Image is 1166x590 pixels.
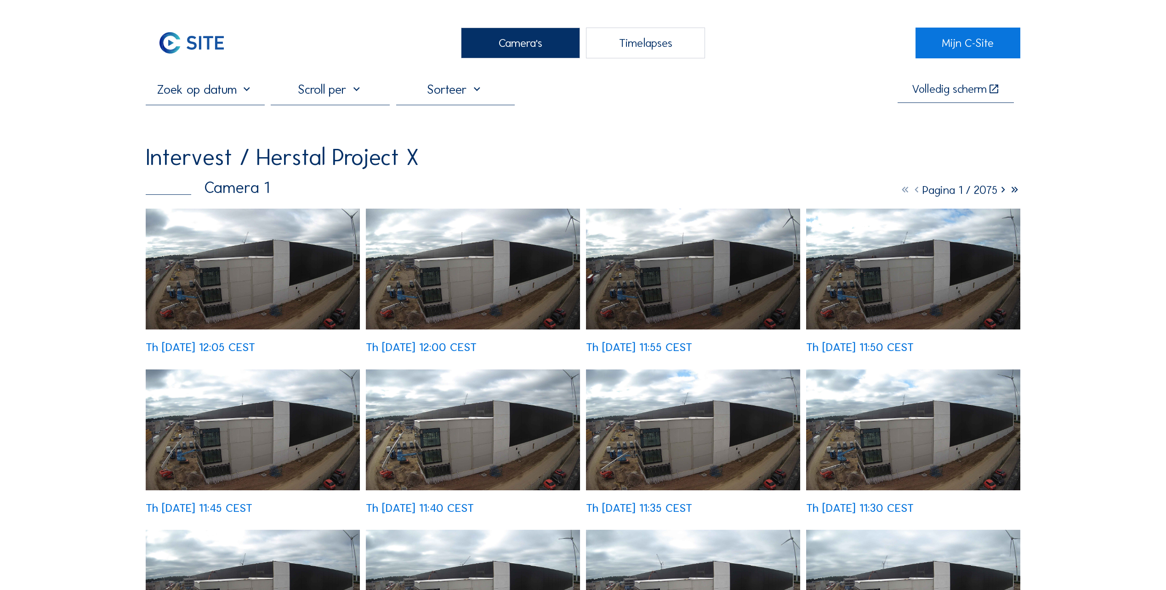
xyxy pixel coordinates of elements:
img: image_53267773 [146,369,360,490]
a: C-SITE Logo [146,28,250,58]
div: Th [DATE] 11:45 CEST [146,502,252,514]
div: Intervest / Herstal Project X [146,146,419,169]
img: image_53268078 [586,209,800,329]
div: Volledig scherm [912,83,987,95]
div: Th [DATE] 11:55 CEST [586,341,692,353]
div: Camera's [461,28,580,58]
img: image_53268380 [146,209,360,329]
div: Th [DATE] 11:40 CEST [366,502,474,514]
div: Th [DATE] 11:35 CEST [586,502,692,514]
div: Camera 1 [146,180,269,196]
img: image_53267401 [806,369,1020,490]
img: image_53268233 [366,209,580,329]
span: Pagina 1 / 2075 [922,183,997,197]
div: Th [DATE] 12:00 CEST [366,341,477,353]
input: Zoek op datum 󰅀 [146,82,265,97]
div: Th [DATE] 12:05 CEST [146,341,255,353]
a: Mijn C-Site [916,28,1020,58]
img: image_53267545 [586,369,800,490]
img: C-SITE Logo [146,28,237,58]
div: Th [DATE] 11:50 CEST [806,341,914,353]
img: image_53267936 [806,209,1020,329]
img: image_53267695 [366,369,580,490]
div: Th [DATE] 11:30 CEST [806,502,914,514]
div: Timelapses [586,28,705,58]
